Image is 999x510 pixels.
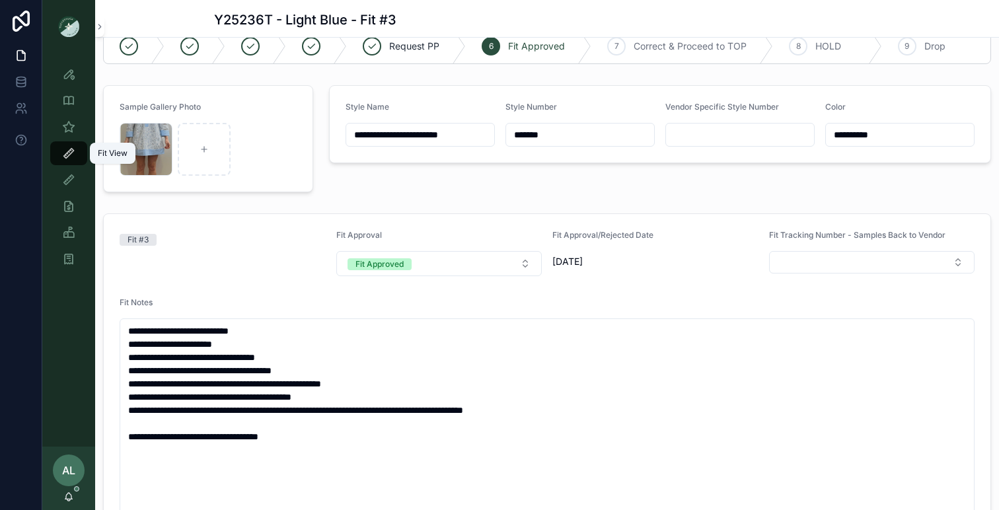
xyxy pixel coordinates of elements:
span: Fit Approval [336,230,382,240]
span: Sample Gallery Photo [120,102,201,112]
span: Fit Notes [120,297,153,307]
div: Fit Approved [355,258,404,270]
span: Correct & Proceed to TOP [634,40,747,53]
button: Select Button [769,251,975,273]
span: HOLD [815,40,841,53]
span: Fit Approved [508,40,565,53]
h1: Y25236T - Light Blue - Fit #3 [214,11,396,29]
span: Fit Tracking Number - Samples Back to Vendor [769,230,945,240]
span: 8 [796,41,801,52]
span: Style Number [505,102,557,112]
span: Request PP [389,40,439,53]
span: Fit Approval/Rejected Date [552,230,653,240]
div: scrollable content [42,53,95,288]
span: Vendor Specific Style Number [665,102,779,112]
img: App logo [58,16,79,37]
span: 9 [905,41,909,52]
span: AL [62,462,75,478]
div: Fit #3 [128,234,149,246]
span: Drop [924,40,945,53]
button: Select Button [336,251,542,276]
span: Style Name [346,102,389,112]
span: 6 [489,41,494,52]
div: Fit View [98,148,128,159]
span: Color [825,102,846,112]
span: [DATE] [552,255,758,268]
span: 7 [614,41,619,52]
